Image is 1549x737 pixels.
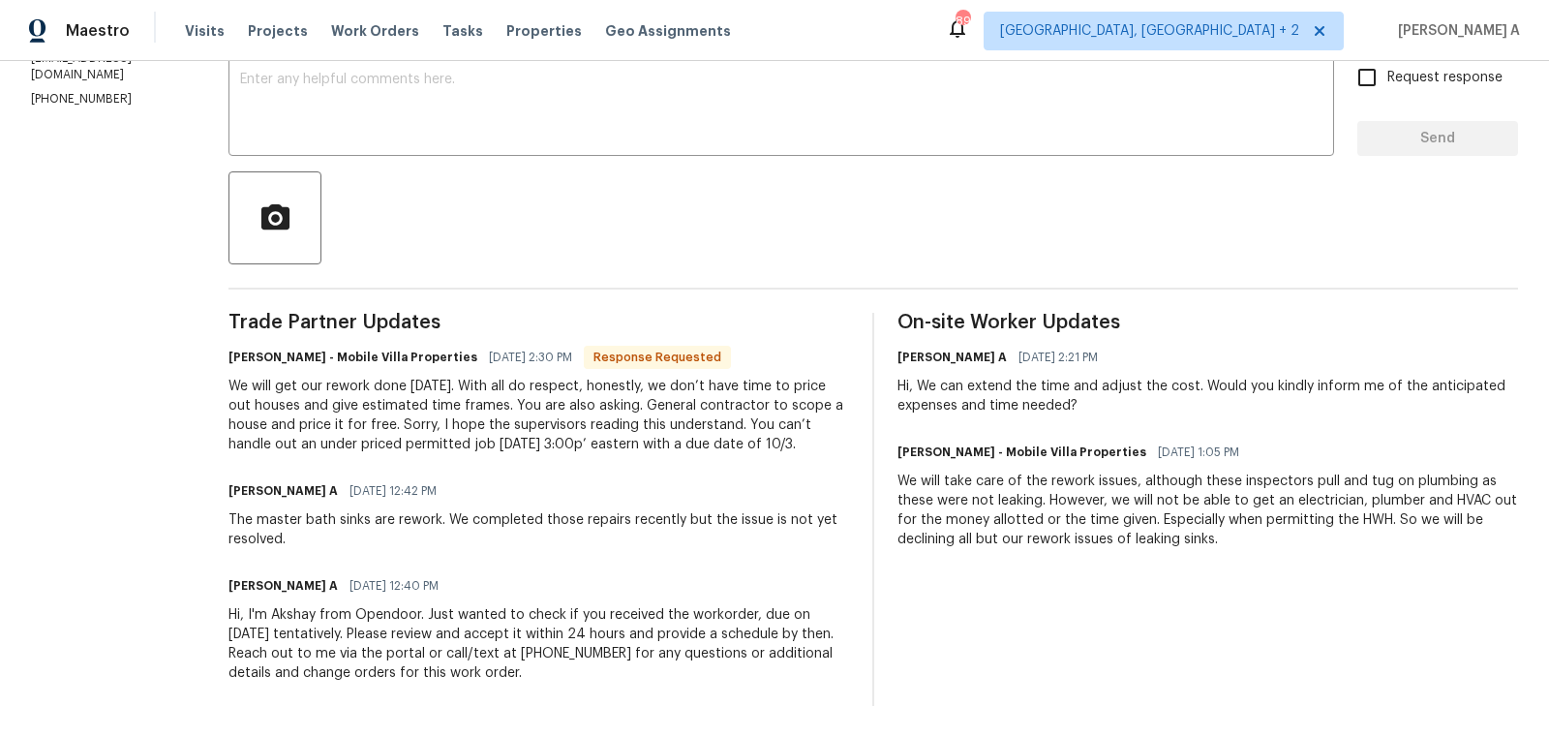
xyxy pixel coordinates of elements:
[1390,21,1520,41] span: [PERSON_NAME] A
[331,21,419,41] span: Work Orders
[1018,348,1098,367] span: [DATE] 2:21 PM
[228,377,849,454] div: We will get our rework done [DATE]. With all do respect, honestly, we don’t have time to price ou...
[228,576,338,596] h6: [PERSON_NAME] A
[489,348,572,367] span: [DATE] 2:30 PM
[185,21,225,41] span: Visits
[66,21,130,41] span: Maestro
[442,24,483,38] span: Tasks
[586,348,729,367] span: Response Requested
[1000,21,1299,41] span: [GEOGRAPHIC_DATA], [GEOGRAPHIC_DATA] + 2
[228,481,338,501] h6: [PERSON_NAME] A
[248,21,308,41] span: Projects
[897,313,1518,332] span: On-site Worker Updates
[228,605,849,683] div: Hi, I'm Akshay from Opendoor. Just wanted to check if you received the workorder, due on [DATE] t...
[897,377,1518,415] div: Hi, We can extend the time and adjust the cost. Would you kindly inform me of the anticipated exp...
[228,313,849,332] span: Trade Partner Updates
[897,348,1007,367] h6: [PERSON_NAME] A
[605,21,731,41] span: Geo Assignments
[349,481,437,501] span: [DATE] 12:42 PM
[349,576,439,596] span: [DATE] 12:40 PM
[228,510,849,549] div: The master bath sinks are rework. We completed those repairs recently but the issue is not yet re...
[897,472,1518,549] div: We will take care of the rework issues, although these inspectors pull and tug on plumbing as the...
[956,12,969,31] div: 89
[228,348,477,367] h6: [PERSON_NAME] - Mobile Villa Properties
[31,91,182,107] p: [PHONE_NUMBER]
[506,21,582,41] span: Properties
[1387,68,1503,88] span: Request response
[897,443,1146,462] h6: [PERSON_NAME] - Mobile Villa Properties
[1158,443,1239,462] span: [DATE] 1:05 PM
